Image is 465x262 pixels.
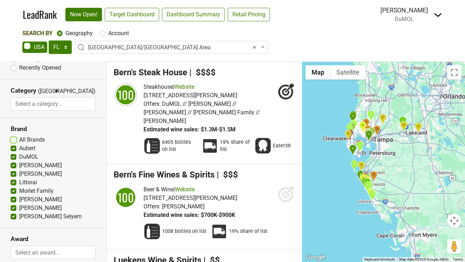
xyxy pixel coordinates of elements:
[201,137,218,154] img: Percent Distributor Share
[162,228,206,235] span: 1008 bottles on list
[366,129,374,140] div: Hales Blackbrick Hyde Park
[114,185,138,209] img: quadrant_split.svg
[189,67,216,77] span: | $$$$
[22,30,53,37] span: Search By
[19,212,82,221] label: [PERSON_NAME] Selyem
[356,141,364,152] div: Juno & The Peacock
[162,139,197,153] span: 6405 bottles on list
[23,7,57,22] a: LeadRank
[229,228,267,235] span: 19% share of list
[399,257,449,261] span: Map data ©2025 Google, INEGI
[400,121,407,133] div: Nineteen 61
[330,65,366,80] button: Show satellite imagery
[363,174,371,185] div: Michael's Wine Cellar
[144,185,237,194] div: |
[144,83,173,90] span: Steakhouse
[11,125,96,133] h3: Brand
[75,41,269,54] span: Tampa/Sarasota Area
[162,8,225,21] a: Dashboard Summary
[11,235,96,243] h3: Award
[115,187,136,208] div: 100
[174,83,194,90] a: Website
[19,136,45,144] label: All Brands
[364,181,372,193] div: Ophelia's on the Bay
[364,257,395,262] button: Keyboard shortcuts
[228,8,270,21] a: Retail Pricing
[105,8,159,21] a: Target Dashboard
[380,6,428,15] div: [PERSON_NAME]
[349,112,357,124] div: B-21 Fine Wine & Spirits
[367,188,374,200] div: Pop's Sunset Grill
[144,100,260,124] span: DuMOL // [PERSON_NAME] // [PERSON_NAME] // [PERSON_NAME] Family // [PERSON_NAME]
[447,214,461,228] button: Map camera controls
[364,125,372,137] div: Hales Blackbrick -Tampa
[114,170,215,180] span: Bern's Fine Wines & Spirits
[362,173,370,184] div: Salute
[362,118,370,130] div: Cepas Wine and Tapas Bar
[19,178,37,187] label: Littorai
[453,257,463,261] a: Terms (opens in new tab)
[144,92,237,99] span: [STREET_ADDRESS][PERSON_NAME]
[65,8,102,21] a: Now Open!
[365,128,372,140] div: Sunda - Tampa
[350,119,358,131] div: Mystic Fish
[364,128,371,140] div: Charley's Steak House
[217,170,238,180] span: | $$$
[350,111,357,122] div: Universal Fine Wine and Spirits
[373,125,381,136] div: The Rez Grill
[162,203,205,210] span: [PERSON_NAME]
[11,87,36,94] h3: Category
[108,29,129,38] label: Account
[19,187,54,195] label: Morlet Family
[373,125,381,137] div: Seminole Hard Rock Casino
[363,176,371,188] div: Seagrape Wine Company
[304,253,327,262] img: Google
[11,246,95,259] input: Select an award...
[351,160,358,171] div: Beach Bistro
[447,239,461,253] button: Drag Pegman onto the map to open Street View
[19,204,62,212] label: [PERSON_NAME]
[19,64,61,72] label: Recently Opened
[367,110,375,122] div: Party Liquors
[350,120,357,131] div: Massimo's
[65,29,93,38] label: Geography
[144,83,274,91] div: |
[360,174,367,186] div: Cafe L'Europe
[144,212,235,218] span: Estimated wine sales: $700K-$900K
[365,129,372,141] div: Bar Terroir
[211,223,228,240] img: Percent Distributor Share
[19,161,62,170] label: [PERSON_NAME]
[114,67,187,77] span: Bern's Steak House
[361,177,368,189] div: Summer House Steak & Seafood
[273,142,291,149] span: Eater38
[365,130,373,142] div: Restaurant BT
[346,123,354,135] div: The Black Pearl
[38,87,52,97] span: ([GEOGRAPHIC_DATA])
[395,16,414,22] span: DuMOL
[11,97,95,111] input: Select a category...
[434,11,442,19] img: Dropdown Menu
[364,178,371,190] div: theWinetoBuy.com
[54,88,59,94] span: ▼
[368,190,376,202] div: Casey Key Wine Collector & Wine Bar
[366,181,373,193] div: Roessler's Restaurant
[306,65,330,80] button: Show street map
[253,43,256,52] span: Remove all items
[399,116,406,128] div: CPD Wine & Liquor
[363,175,371,187] div: Andrea's
[358,161,365,173] div: enRich Bistro
[19,170,62,178] label: [PERSON_NAME]
[304,253,327,262] a: Open this area in Google Maps (opens a new window)
[447,65,461,80] button: Toggle fullscreen view
[349,144,357,156] div: Malio's Beach House
[144,195,237,201] span: [STREET_ADDRESS][PERSON_NAME]
[379,114,386,125] div: The Grill At Morris Bridge
[357,170,364,182] div: Maison Blanche
[144,203,161,210] span: Offers:
[144,223,161,240] img: Wine List
[362,173,369,184] div: Bijou Cafe
[144,126,236,133] span: Estimated wine sales: $1.3M-$1.5M
[356,141,364,153] div: Try Wine
[144,100,161,107] span: Offers:
[367,127,375,139] div: Steelbach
